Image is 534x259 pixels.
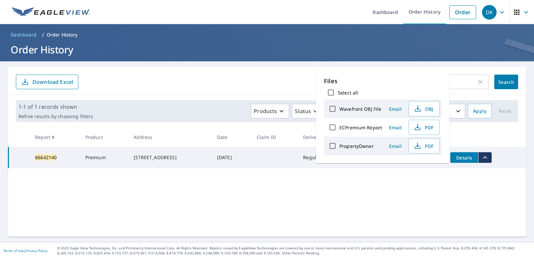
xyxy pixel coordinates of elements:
span: PDF [413,142,434,150]
th: Product [80,127,129,147]
td: Regular [298,147,343,168]
p: Download Excel [32,78,73,86]
h1: Order History [8,43,526,56]
label: Select all [338,90,358,96]
a: Terms of Use [3,248,24,253]
button: Email [385,122,406,133]
button: Search [494,75,518,89]
p: Refine results by choosing filters [19,113,93,119]
th: Claim ID [251,127,298,147]
div: [STREET_ADDRESS] [134,154,206,161]
p: © 2025 Eagle View Technologies, Inc. and Pictometry International Corp. All Rights Reserved. Repo... [57,246,531,256]
p: Products [254,107,277,115]
div: DK [482,5,497,20]
span: OBJ [413,105,434,113]
span: Apply [473,107,486,115]
button: Products [251,104,289,118]
span: Email [387,143,403,149]
button: OBJ [409,101,440,116]
th: Address [128,127,212,147]
button: Download Excel [16,75,78,89]
td: Premium [80,147,129,168]
label: Wavefront OBJ File [339,106,381,112]
span: Details [454,155,474,161]
a: Order [449,5,476,19]
button: PDF [409,138,440,154]
p: Status [295,107,311,115]
button: Status [292,104,323,118]
img: EV Logo [12,7,90,17]
button: PDF [409,120,440,135]
label: PropertyOwner [339,143,374,149]
p: 1-1 of 1 records shown [19,103,93,111]
button: Email [385,141,406,151]
p: | [3,249,47,253]
label: ECPremium Report [339,124,382,131]
p: Files [324,77,441,86]
button: Apply [468,104,492,118]
th: Date [212,127,251,147]
mark: 66642140 [35,154,57,161]
th: Delivery [298,127,343,147]
a: Privacy Policy [26,248,47,253]
td: [DATE] [212,147,251,168]
button: Email [385,104,406,114]
span: PDF [413,123,434,131]
span: Email [387,106,403,112]
nav: breadcrumb [8,30,526,40]
li: / [42,31,44,39]
span: Search [500,79,513,85]
button: detailsBtn-66642140 [450,152,478,163]
th: Report # [30,127,80,147]
span: Dashboard [11,32,37,38]
button: filesDropdownBtn-66642140 [478,152,492,163]
p: Order History [47,32,78,38]
span: Email [387,124,403,131]
a: Dashboard [8,30,39,40]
